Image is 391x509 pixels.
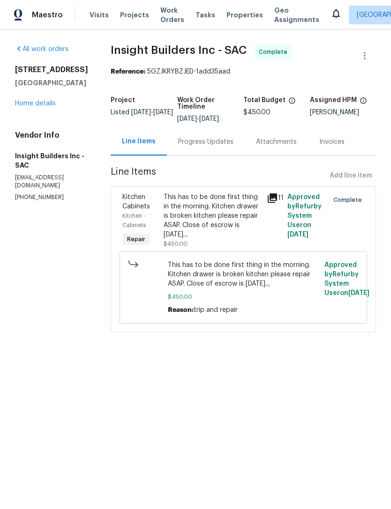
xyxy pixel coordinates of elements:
span: $450.00 [243,109,271,116]
span: The total cost of line items that have been proposed by Opendoor. This sum includes line items th... [288,97,296,109]
span: Approved by Refurby System User on [287,194,322,238]
div: This has to be done first thing in the morning. Kitchen drawer is broken kitchen please repair AS... [164,192,261,239]
a: All work orders [15,46,68,52]
div: [PERSON_NAME] [310,109,376,116]
h2: [STREET_ADDRESS] [15,65,88,74]
span: Maestro [32,10,63,20]
span: Approved by Refurby System User on [324,262,369,296]
span: The hpm assigned to this work order. [360,97,367,109]
h5: Project [111,97,135,103]
p: [EMAIL_ADDRESS][DOMAIN_NAME] [15,174,88,190]
h5: Insight Builders Inc - SAC [15,151,88,170]
span: [DATE] [177,116,197,122]
span: [DATE] [199,116,219,122]
span: - [177,116,219,122]
span: Geo Assignments [274,6,319,24]
h5: Total Budget [243,97,286,103]
h4: Vendor Info [15,131,88,140]
span: Tasks [195,12,215,18]
span: [DATE] [287,231,308,238]
h5: Assigned HPM [310,97,357,103]
span: Insight Builders Inc - SAC [111,44,247,56]
span: trip and repair [194,307,238,313]
span: $450.00 [164,241,188,247]
span: Line Items [111,167,326,184]
span: Properties [226,10,263,20]
span: Repair [123,235,149,244]
span: Complete [333,195,366,205]
span: [DATE] [153,109,173,116]
span: Kitchen Cabinets [122,194,150,210]
span: $450.00 [168,292,319,302]
b: Reference: [111,68,145,75]
div: Line Items [122,137,156,146]
span: Work Orders [160,6,184,24]
span: [DATE] [131,109,151,116]
div: 11 [267,192,282,204]
h5: Work Order Timeline [177,97,244,110]
p: [PHONE_NUMBER] [15,193,88,201]
div: 5GZJKRYBZJED-1add35aad [111,67,376,76]
a: Home details [15,100,56,107]
span: This has to be done first thing in the morning. Kitchen drawer is broken kitchen please repair AS... [168,260,319,288]
span: [DATE] [348,290,369,296]
span: Visits [90,10,109,20]
div: Invoices [319,137,345,147]
span: Listed [111,109,173,116]
span: - [131,109,173,116]
span: Complete [259,47,291,57]
span: Projects [120,10,149,20]
h5: [GEOGRAPHIC_DATA] [15,78,88,88]
div: Attachments [256,137,297,147]
span: Reason: [168,307,194,313]
span: Kitchen - Cabinets [122,213,146,228]
div: Progress Updates [178,137,233,147]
